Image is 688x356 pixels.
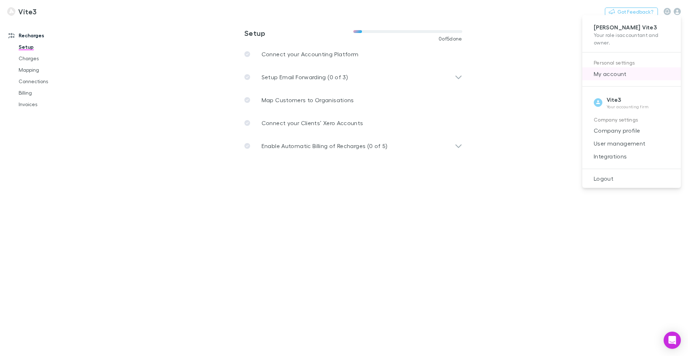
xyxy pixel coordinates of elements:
span: Company profile [588,126,675,135]
span: Logout [588,174,675,183]
p: Personal settings [594,58,669,67]
p: Your accounting firm [607,104,649,110]
p: [PERSON_NAME] Vite3 [594,24,669,31]
span: My account [588,70,675,78]
span: User management [588,139,675,148]
p: Company settings [594,115,669,124]
span: Integrations [588,152,675,161]
p: Your role is accountant and owner . [594,31,669,46]
strong: Vite3 [607,96,621,103]
div: Open Intercom Messenger [664,332,681,349]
